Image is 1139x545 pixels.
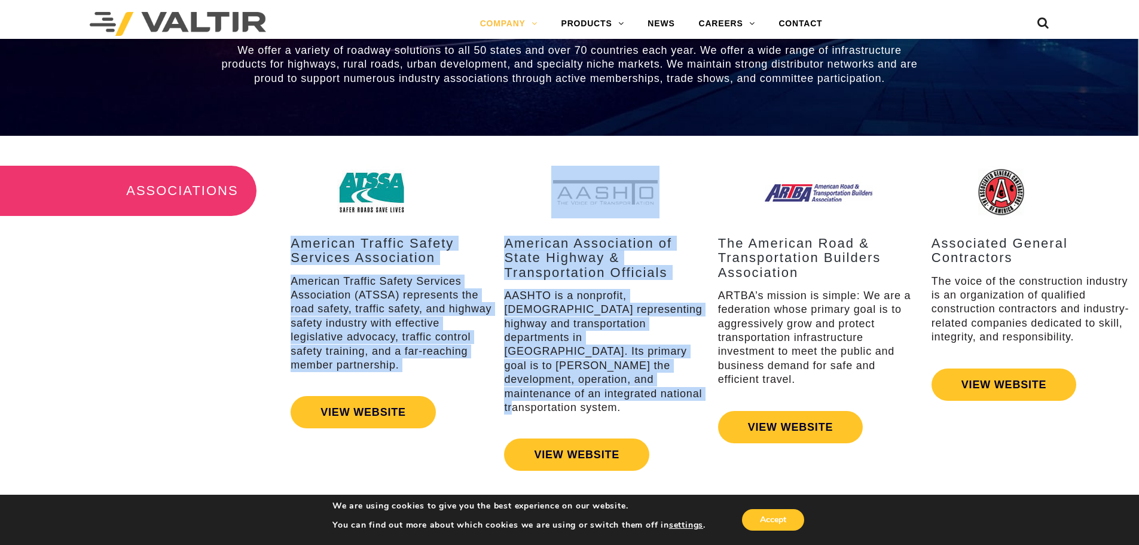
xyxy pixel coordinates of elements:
a: VIEW WEBSITE [932,369,1077,401]
button: settings [669,520,703,531]
button: Accept [742,509,804,531]
h3: The American Road & Transportation Builders Association [718,236,920,280]
img: Assn_AGC [978,166,1086,218]
a: CONTACT [767,12,834,36]
h3: American Traffic Safety Services Association [291,236,492,265]
p: You can find out more about which cookies we are using or switch them off in . [332,520,706,531]
p: AASHTO is a nonprofit, [DEMOGRAPHIC_DATA] representing highway and transportation departments in ... [504,289,706,415]
a: VIEW WEBSITE [718,411,863,443]
p: The voice of the construction industry is an organization of qualified construction contractors a... [932,275,1133,345]
a: NEWS [636,12,686,36]
a: CAREERS [687,12,767,36]
img: Valtir [90,12,266,36]
span: We offer a variety of roadway solutions to all 50 states and over 70 countries each year. We offe... [222,44,918,84]
h3: Associated General Contractors [932,236,1133,265]
img: Assn_ARTBA [765,166,873,218]
h3: American Association of State Highway & Transportation Officials [504,236,706,280]
img: Assn_AASHTO [551,166,659,218]
a: COMPANY [468,12,549,36]
p: ARTBA’s mission is simple: We are a federation whose primary goal is to aggressively grow and pro... [718,289,920,387]
p: American Traffic Safety Services Association (ATSSA) represents the road safety, traffic safety, ... [291,275,492,373]
p: We are using cookies to give you the best experience on our website. [332,501,706,511]
a: VIEW WEBSITE [504,439,649,471]
img: Assn_ATTSA [337,166,445,218]
a: VIEW WEBSITE [291,396,436,428]
a: PRODUCTS [549,12,636,36]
